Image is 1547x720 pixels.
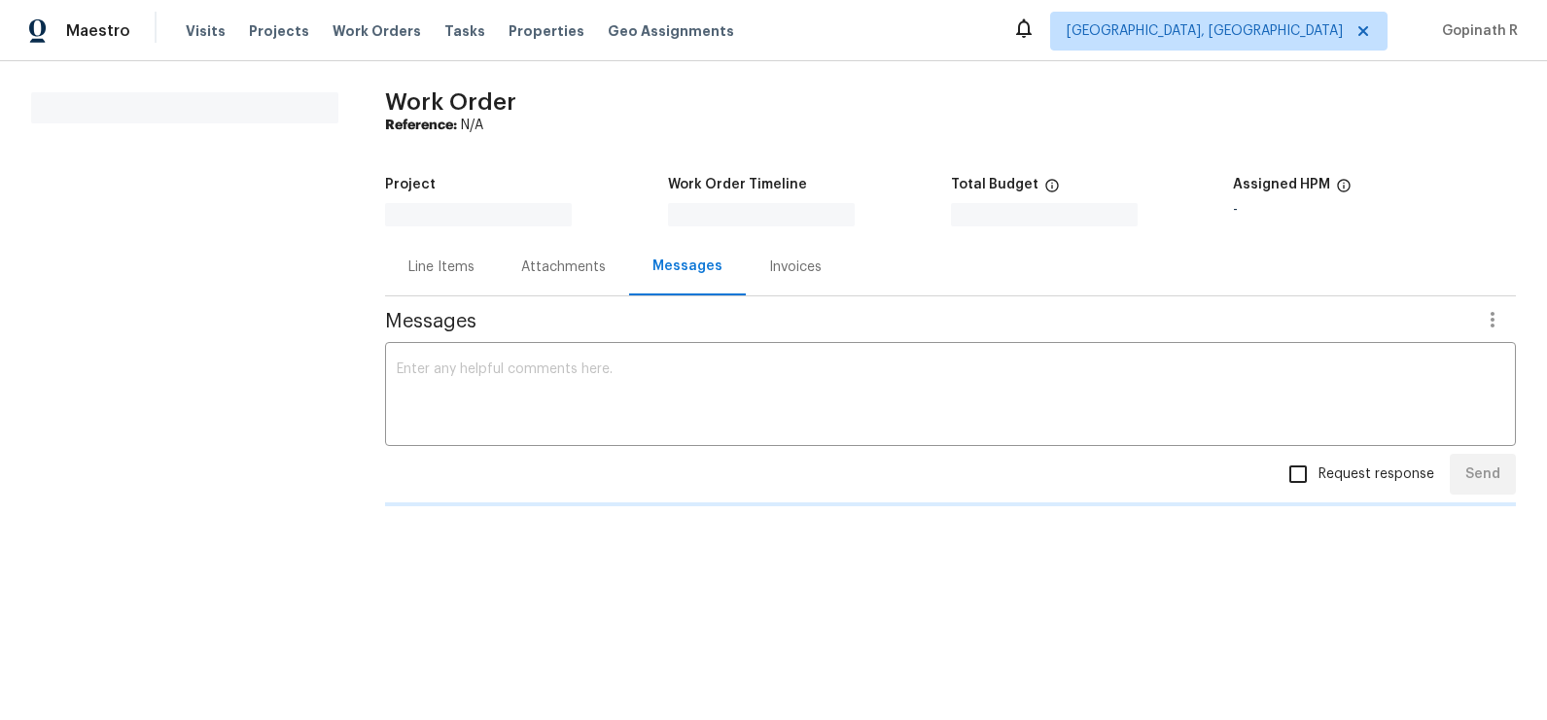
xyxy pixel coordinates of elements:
span: Visits [186,21,226,41]
span: Maestro [66,21,130,41]
span: Properties [509,21,584,41]
h5: Total Budget [951,178,1038,191]
span: Request response [1318,464,1434,485]
div: N/A [385,116,1516,135]
span: The hpm assigned to this work order. [1336,178,1352,203]
span: Tasks [444,24,485,38]
h5: Assigned HPM [1233,178,1330,191]
h5: Project [385,178,436,191]
h5: Work Order Timeline [668,178,807,191]
span: Work Orders [333,21,421,41]
div: Messages [652,257,722,276]
div: - [1233,203,1516,217]
b: Reference: [385,119,457,132]
div: Attachments [521,257,606,277]
div: Line Items [408,257,475,277]
span: Messages [385,312,1469,331]
span: Work Order [385,90,516,114]
span: [GEOGRAPHIC_DATA], [GEOGRAPHIC_DATA] [1067,21,1343,41]
div: Invoices [769,257,822,277]
span: The total cost of line items that have been proposed by Opendoor. This sum includes line items th... [1044,178,1060,203]
span: Gopinath R [1434,21,1518,41]
span: Projects [249,21,309,41]
span: Geo Assignments [608,21,734,41]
